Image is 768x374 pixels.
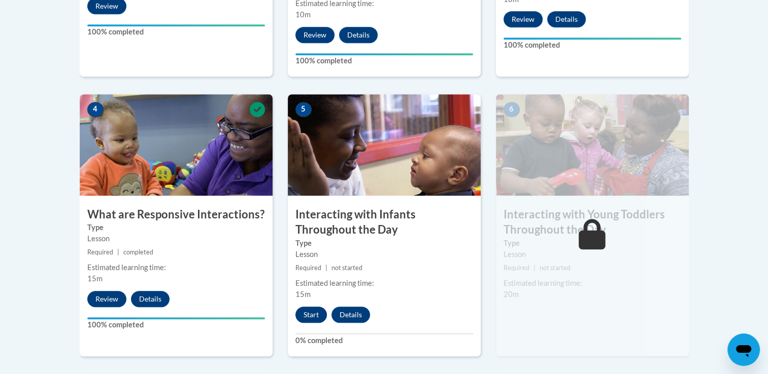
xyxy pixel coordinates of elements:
div: Lesson [295,249,473,260]
span: | [325,264,327,272]
img: Course Image [496,94,689,196]
button: Details [547,11,586,27]
span: | [533,264,536,272]
h3: Interacting with Infants Throughout the Day [288,207,481,238]
iframe: Button to launch messaging window [727,333,760,366]
img: Course Image [80,94,273,196]
span: completed [123,248,153,256]
div: Estimated learning time: [295,278,473,289]
label: 100% completed [504,40,681,51]
label: 100% completed [87,319,265,330]
button: Review [504,11,543,27]
h3: Interacting with Young Toddlers Throughout the Day [496,207,689,238]
span: | [117,248,119,256]
span: 4 [87,102,104,117]
span: Required [87,248,113,256]
h3: What are Responsive Interactions? [80,207,273,222]
span: not started [540,264,571,272]
img: Course Image [288,94,481,196]
span: 20m [504,290,519,298]
div: Your progress [504,38,681,40]
button: Review [87,291,126,307]
span: 10m [295,10,311,19]
label: 100% completed [87,26,265,38]
span: 15m [295,290,311,298]
span: Required [295,264,321,272]
div: Your progress [295,53,473,55]
button: Details [131,291,170,307]
div: Lesson [87,233,265,244]
button: Details [331,307,370,323]
div: Lesson [504,249,681,260]
span: 5 [295,102,312,117]
button: Review [295,27,335,43]
span: not started [331,264,362,272]
span: Required [504,264,529,272]
div: Estimated learning time: [504,278,681,289]
label: Type [504,238,681,249]
label: Type [87,222,265,233]
div: Estimated learning time: [87,262,265,273]
div: Your progress [87,317,265,319]
span: 6 [504,102,520,117]
div: Your progress [87,24,265,26]
label: Type [295,238,473,249]
label: 0% completed [295,335,473,346]
button: Start [295,307,327,323]
span: 15m [87,274,103,283]
button: Details [339,27,378,43]
label: 100% completed [295,55,473,66]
